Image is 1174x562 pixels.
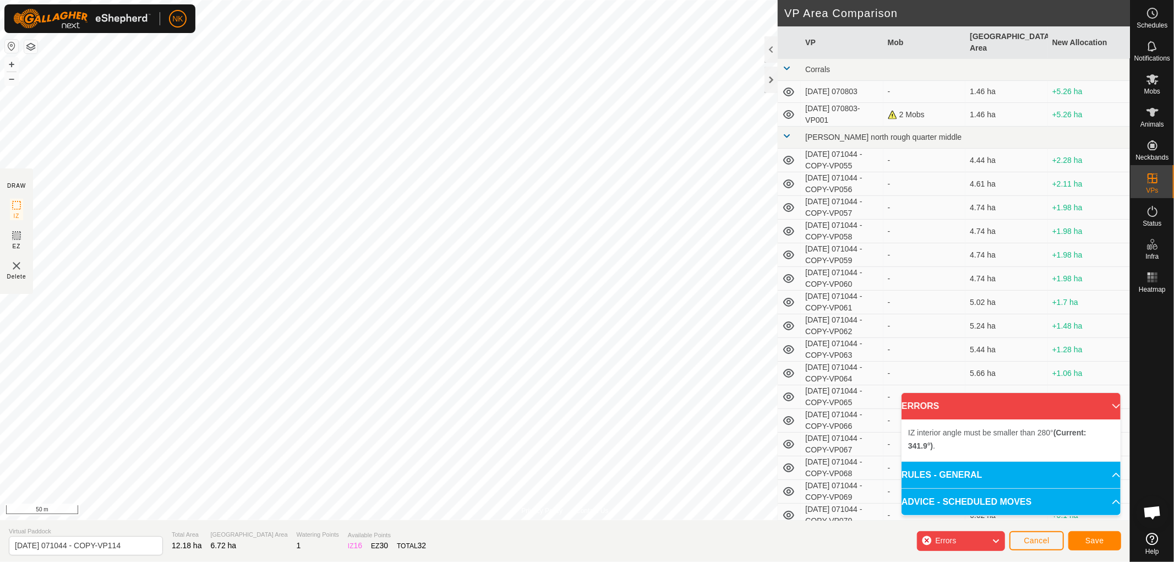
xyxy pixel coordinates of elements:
[888,439,961,450] div: -
[801,291,883,314] td: [DATE] 071044 - COPY-VP061
[521,506,563,516] a: Privacy Policy
[297,530,339,539] span: Watering Points
[801,220,883,243] td: [DATE] 071044 - COPY-VP058
[9,527,163,536] span: Virtual Paddock
[801,433,883,456] td: [DATE] 071044 - COPY-VP067
[888,391,961,403] div: -
[965,172,1047,196] td: 4.61 ha
[801,81,883,103] td: [DATE] 070803
[888,344,961,356] div: -
[888,486,961,498] div: -
[965,267,1047,291] td: 4.74 ha
[5,40,18,53] button: Reset Map
[1137,22,1167,29] span: Schedules
[172,13,183,25] span: NK
[380,541,389,550] span: 30
[902,419,1121,461] p-accordion-content: ERRORS
[1024,536,1050,545] span: Cancel
[888,415,961,427] div: -
[902,393,1121,419] p-accordion-header: ERRORS
[1085,536,1104,545] span: Save
[805,65,830,74] span: Corrals
[348,531,426,540] span: Available Points
[801,338,883,362] td: [DATE] 071044 - COPY-VP063
[354,541,363,550] span: 16
[801,409,883,433] td: [DATE] 071044 - COPY-VP066
[965,103,1047,127] td: 1.46 ha
[1139,286,1166,293] span: Heatmap
[965,362,1047,385] td: 5.66 ha
[1009,531,1064,550] button: Cancel
[211,541,237,550] span: 6.72 ha
[397,540,426,552] div: TOTAL
[5,58,18,71] button: +
[888,202,961,214] div: -
[888,510,961,521] div: -
[965,338,1047,362] td: 5.44 ha
[1048,243,1130,267] td: +1.98 ha
[888,462,961,474] div: -
[908,428,1086,450] span: IZ interior angle must be smaller than 280° .
[1145,548,1159,555] span: Help
[576,506,608,516] a: Contact Us
[1048,26,1130,59] th: New Allocation
[1048,338,1130,362] td: +1.28 ha
[7,182,26,190] div: DRAW
[371,540,388,552] div: EZ
[1048,103,1130,127] td: +5.26 ha
[1136,496,1169,529] a: Open chat
[7,272,26,281] span: Delete
[888,297,961,308] div: -
[13,9,151,29] img: Gallagher Logo
[211,530,288,539] span: [GEOGRAPHIC_DATA] Area
[965,291,1047,314] td: 5.02 ha
[902,495,1031,509] span: ADVICE - SCHEDULED MOVES
[784,7,1130,20] h2: VP Area Comparison
[888,226,961,237] div: -
[965,385,1047,409] td: 5.88 ha
[801,149,883,172] td: [DATE] 071044 - COPY-VP055
[801,267,883,291] td: [DATE] 071044 - COPY-VP060
[888,368,961,379] div: -
[172,530,202,539] span: Total Area
[888,273,961,285] div: -
[1048,291,1130,314] td: +1.7 ha
[1048,149,1130,172] td: +2.28 ha
[801,456,883,480] td: [DATE] 071044 - COPY-VP068
[1048,267,1130,291] td: +1.98 ha
[1048,220,1130,243] td: +1.98 ha
[1144,88,1160,95] span: Mobs
[888,86,961,97] div: -
[801,243,883,267] td: [DATE] 071044 - COPY-VP059
[1131,528,1174,559] a: Help
[1140,121,1164,128] span: Animals
[888,249,961,261] div: -
[297,541,301,550] span: 1
[805,133,962,141] span: [PERSON_NAME] north rough quarter middle
[888,109,961,121] div: 2 Mobs
[801,26,883,59] th: VP
[172,541,202,550] span: 12.18 ha
[1048,385,1130,409] td: +0.84 ha
[888,320,961,332] div: -
[1134,55,1170,62] span: Notifications
[801,172,883,196] td: [DATE] 071044 - COPY-VP056
[801,504,883,527] td: [DATE] 071044 - COPY-VP070
[1068,531,1121,550] button: Save
[1146,187,1158,194] span: VPs
[24,40,37,53] button: Map Layers
[965,314,1047,338] td: 5.24 ha
[1145,253,1159,260] span: Infra
[935,536,956,545] span: Errors
[1048,362,1130,385] td: +1.06 ha
[902,468,982,482] span: RULES - GENERAL
[1135,154,1168,161] span: Neckbands
[965,220,1047,243] td: 4.74 ha
[801,385,883,409] td: [DATE] 071044 - COPY-VP065
[965,196,1047,220] td: 4.74 ha
[965,81,1047,103] td: 1.46 ha
[965,243,1047,267] td: 4.74 ha
[888,155,961,166] div: -
[801,480,883,504] td: [DATE] 071044 - COPY-VP069
[10,259,23,272] img: VP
